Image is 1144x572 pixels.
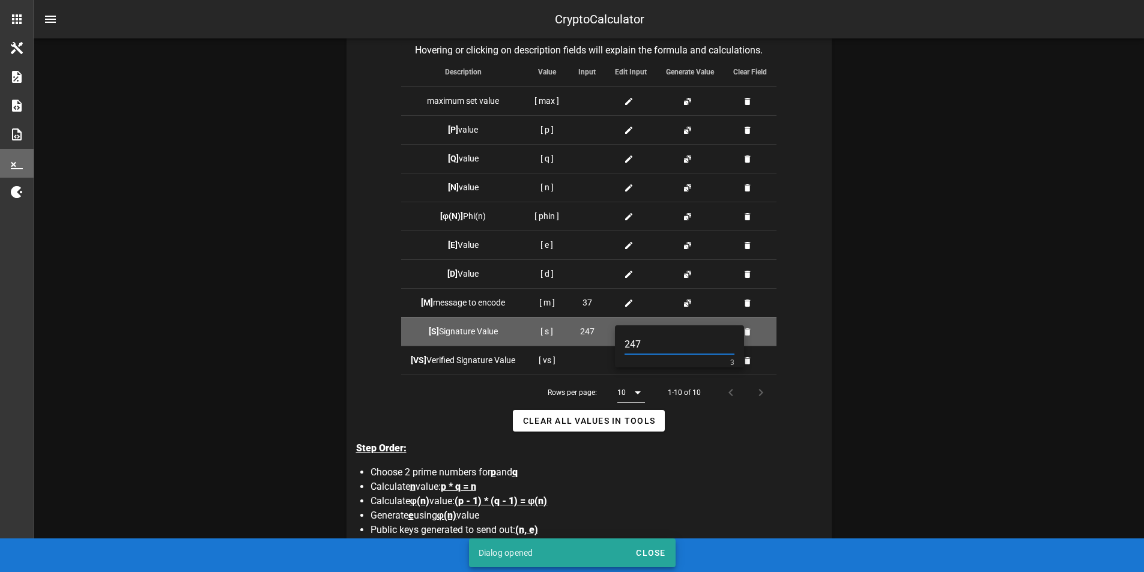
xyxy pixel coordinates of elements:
[411,355,515,365] span: Verified Signature Value
[583,297,592,309] span: 37
[36,5,65,34] button: nav-menu-toggle
[429,327,439,336] b: [S]
[448,125,458,134] b: [P]
[401,43,776,58] caption: Hovering or clicking on description fields will explain the formula and calculations.
[371,480,832,494] li: Calculate value:
[631,542,670,564] button: Close
[410,495,429,507] span: φ(n)
[440,211,463,221] b: [φ(N)]
[569,58,605,86] th: Input
[371,523,832,537] li: Public keys generated to send out:
[447,269,479,278] span: Value
[371,508,832,523] li: Generate using value
[525,58,569,86] th: Value
[401,58,525,86] th: Description
[447,269,458,278] b: [D]
[455,495,547,507] span: (p - 1) * (q - 1) = φ(n)
[605,58,656,86] th: Edit Input
[448,182,479,192] span: value
[371,537,832,552] li: Generate private key value: : which can also be calculated as:
[469,538,631,567] div: Dialog opened
[356,441,832,456] p: Step Order:
[615,68,647,76] span: Edit Input
[448,154,479,163] span: value
[421,298,433,307] b: [M]
[724,58,776,86] th: Clear Field
[666,68,714,76] span: Generate Value
[429,327,498,336] span: Signature Value
[668,387,701,398] div: 1-10 of 10
[371,465,832,480] li: Choose 2 prime numbers for and
[437,510,456,521] span: φ(n)
[522,416,655,426] span: Clear all Values in Tools
[525,115,569,144] td: [ p ]
[448,125,478,134] span: value
[538,68,556,76] span: Value
[580,325,595,338] span: 247
[525,202,569,230] td: [ phin ]
[555,10,644,28] div: CryptoCalculator
[448,182,459,192] b: [N]
[525,288,569,317] td: [ m ]
[730,359,734,367] div: 3
[578,68,596,76] span: Input
[525,144,569,173] td: [ q ]
[408,510,414,521] span: e
[515,524,538,535] span: (n, e)
[512,466,518,478] span: q
[548,375,645,410] div: Rows per page:
[617,387,626,398] div: 10
[733,68,767,76] span: Clear Field
[427,96,499,106] span: maximum set value
[513,410,665,432] button: Clear all Values in Tools
[635,548,665,558] span: Close
[704,537,712,546] sup: -1
[656,58,724,86] th: Generate Value
[525,173,569,202] td: [ n ]
[410,481,416,492] span: n
[421,298,505,307] span: message to encode
[371,494,832,508] li: Calculate value:
[525,259,569,288] td: [ d ]
[491,466,496,478] span: p
[525,317,569,346] td: [ s ]
[411,355,426,365] b: [VS]
[448,240,458,250] b: [E]
[617,383,645,402] div: 10Rows per page:
[440,211,486,221] span: Phi(n)
[525,230,569,259] td: [ e ]
[448,240,479,250] span: Value
[448,154,459,163] b: [Q]
[441,481,476,492] span: p * q = n
[525,346,569,375] td: [ vs ]
[445,68,482,76] span: Description
[525,86,569,115] td: [ max ]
